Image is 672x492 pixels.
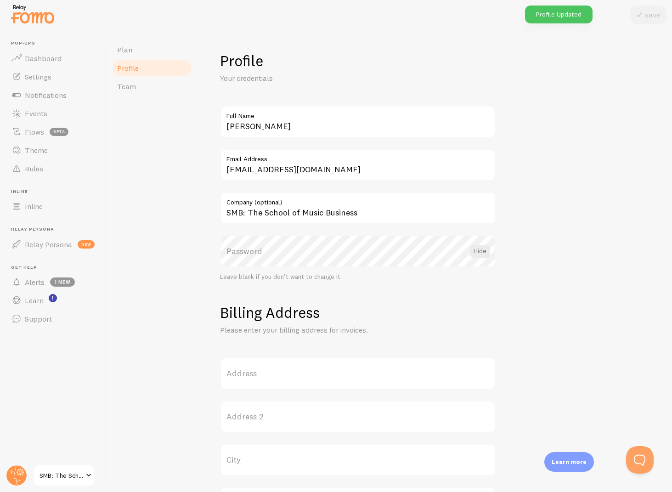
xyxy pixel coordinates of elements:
a: Theme [6,141,100,159]
label: Full Name [220,106,496,121]
a: Settings [6,68,100,86]
img: fomo-relay-logo-orange.svg [10,2,56,26]
span: Support [25,314,52,323]
span: Dashboard [25,54,62,63]
iframe: Help Scout Beacon - Open [626,446,654,474]
a: Support [6,310,100,328]
span: Relay Persona [11,226,100,232]
div: Leave blank if you don't want to change it [220,273,496,281]
span: Pop-ups [11,40,100,46]
a: Profile [112,59,192,77]
span: Alerts [25,277,45,287]
span: Get Help [11,265,100,271]
span: 1 new [50,277,75,287]
label: City [220,444,496,476]
h1: Billing Address [220,303,650,322]
span: Rules [25,164,43,173]
label: Password [220,235,496,267]
a: Notifications [6,86,100,104]
h1: Profile [220,51,650,70]
a: Learn [6,291,100,310]
label: Address [220,357,496,390]
a: Plan [112,40,192,59]
a: Relay Persona new [6,235,100,254]
span: SMB: The School of Music Business [40,470,83,481]
div: Profile Updated [525,6,593,23]
span: Relay Persona [25,240,72,249]
a: Team [112,77,192,96]
label: Address 2 [220,401,496,433]
a: Flows beta [6,123,100,141]
label: Company (optional) [220,192,496,208]
span: Profile [117,63,139,73]
p: Your credentials [220,73,440,84]
a: Events [6,104,100,123]
div: Learn more [544,452,594,472]
span: Events [25,109,47,118]
span: Notifications [25,90,67,100]
span: Learn [25,296,44,305]
svg: <p>Watch New Feature Tutorials!</p> [49,294,57,302]
span: Inline [11,189,100,195]
span: Theme [25,146,48,155]
span: Flows [25,127,44,136]
a: SMB: The School of Music Business [33,464,95,486]
span: Plan [117,45,132,54]
span: Settings [25,72,51,81]
span: Team [117,82,136,91]
a: Dashboard [6,49,100,68]
span: new [78,240,95,249]
span: beta [50,128,68,136]
a: Rules [6,159,100,178]
p: Please enter your billing address for invoices. [220,325,440,335]
a: Inline [6,197,100,215]
span: Inline [25,202,43,211]
p: Learn more [552,458,587,466]
a: Alerts 1 new [6,273,100,291]
label: Email Address [220,149,496,164]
